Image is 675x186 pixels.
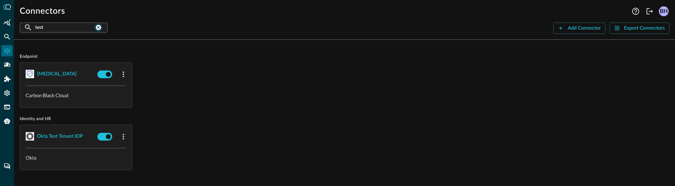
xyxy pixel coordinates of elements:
[1,161,13,172] div: Chat
[659,6,669,16] div: BH
[26,92,126,99] p: Carbon Black Cloud
[37,68,77,80] button: [MEDICAL_DATA]
[26,154,126,161] p: Okta
[1,31,13,42] div: Federated Search
[26,132,34,141] img: Okta.svg
[1,59,13,70] div: Pipelines
[1,116,13,127] div: Query Agent
[94,23,103,32] button: clear connection search
[20,54,669,60] span: Endpoint
[20,116,669,122] span: Identity and HR
[568,24,601,33] div: Add Connector
[1,101,13,113] div: FSQL
[644,6,655,17] button: Logout
[37,132,83,141] div: Okta Test Tenant IDP
[610,23,669,34] button: Export Connectors
[1,17,13,28] div: Summary Insights
[35,21,94,34] input: Search
[2,73,13,85] div: Addons
[1,87,13,99] div: Settings
[37,70,77,79] div: [MEDICAL_DATA]
[630,6,641,17] button: Help
[37,131,83,142] button: Okta Test Tenant IDP
[20,6,65,17] h1: Connectors
[1,45,13,56] div: Connectors
[26,70,34,78] img: CarbonBlackEnterpriseEDR.svg
[553,23,605,34] button: Add Connector
[624,24,665,33] div: Export Connectors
